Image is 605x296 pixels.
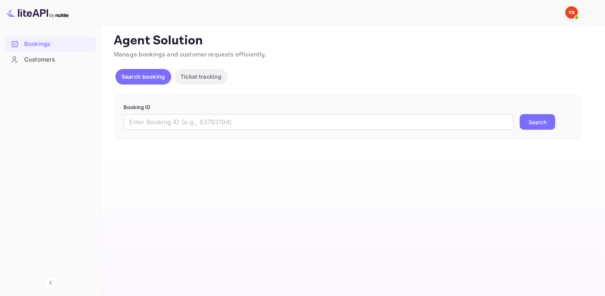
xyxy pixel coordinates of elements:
[124,114,513,130] input: Enter Booking ID (e.g., 63782194)
[5,37,96,52] div: Bookings
[114,51,267,59] span: Manage bookings and customer requests efficiently.
[114,33,591,49] p: Agent Solution
[180,72,221,81] p: Ticket tracking
[6,6,69,19] img: LiteAPI logo
[5,37,96,51] a: Bookings
[24,55,92,64] div: Customers
[24,40,92,49] div: Bookings
[124,104,572,111] p: Booking ID
[5,52,96,67] a: Customers
[520,114,555,130] button: Search
[565,6,578,19] img: Yandex Support
[44,276,58,290] button: Collapse navigation
[122,72,165,81] p: Search booking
